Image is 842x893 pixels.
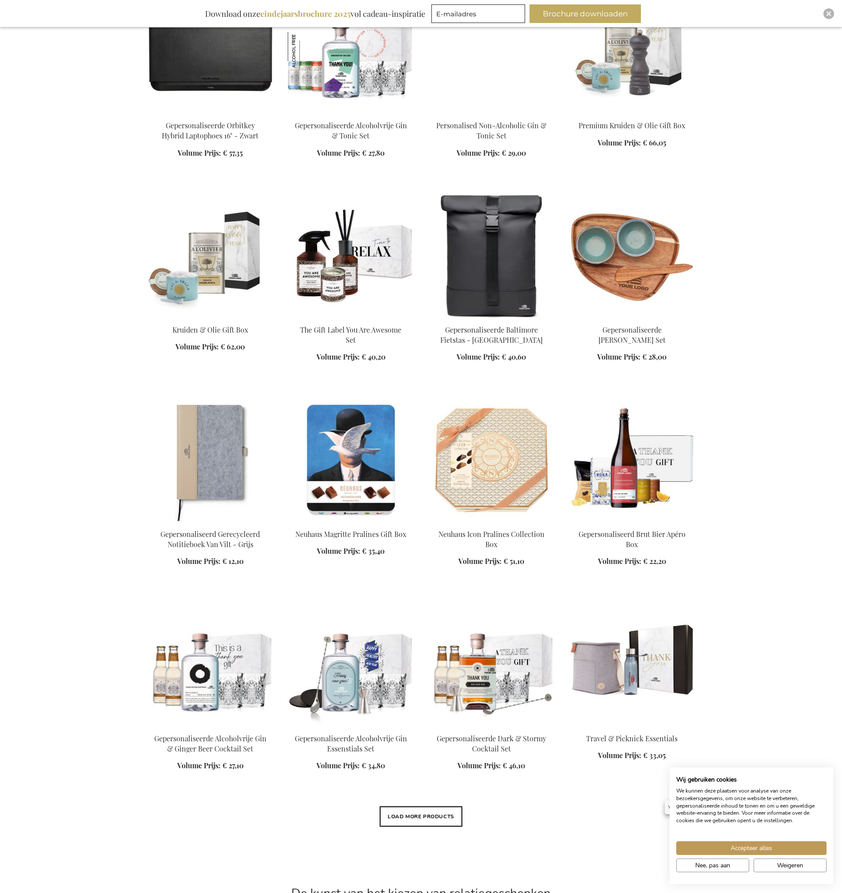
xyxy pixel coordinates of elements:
a: Volume Prijs: € 27,80 [317,148,385,158]
span: € 40,60 [502,352,526,361]
a: Personalised Recycled Felt Notebook - Grey [147,518,274,527]
img: The Gift Label You Are Awesome Set [288,194,414,318]
span: Volume Prijs: [458,556,502,566]
a: Personalised Non-Alcholic Gin Essenstials Set [288,723,414,731]
a: Volume Prijs: € 28,00 [597,352,667,362]
span: € 66,05 [643,138,666,147]
div: Download onze vol cadeau-inspiratie [201,4,429,23]
img: Personalised Baltimore Bike Bag - Black [428,194,555,318]
a: Personalised Baltimore Bike Bag - Black [428,314,555,322]
a: Gepersonaliseerde [PERSON_NAME] Set [598,325,666,345]
img: Gepersonaliseerde Nomimono Tapas Set [569,194,695,318]
a: The Gift Label You Are Awesome Set [288,314,414,322]
img: Personalised Champagne Beer Apero Box [569,398,695,522]
span: Volume Prijs: [317,148,360,157]
img: Neuhaus Magritte Pralines Gift Box [288,398,414,522]
span: € 34,80 [362,761,385,770]
span: Volume Prijs: [178,148,221,157]
span: € 35,40 [362,546,385,556]
a: Volume Prijs: € 62,00 [175,342,245,352]
a: Neuhaus Magritte Pralines Gift Box [288,518,414,527]
a: Gepersonaliseerde Alcoholvrije Gin & Ginger Beer Cocktail Set [154,734,267,753]
a: Volume Prijs: € 33,05 [598,751,666,761]
button: Alle cookies weigeren [754,859,827,872]
a: Volume Prijs: € 34,80 [316,761,385,771]
a: Premium Kruiden & Olie Gift Box [569,110,695,118]
a: Personalised Orbitkey Hybrid Laptop Sleeve 16" - Black Gepersonaliseerde Orbitkey Hybrid Laptopho... [147,110,274,118]
button: Pas cookie voorkeuren aan [676,859,749,872]
img: Neuhaus Icon Pralines Collection Box - Exclusive Business Gifts [428,398,555,522]
button: Brochure downloaden [530,4,641,23]
span: € 27,80 [362,148,385,157]
img: Close [826,11,831,16]
a: Neuhaus Icon Pralines Collection Box - Exclusive Business Gifts [428,518,555,527]
a: Kruiden & Olie Gift Box [147,314,274,322]
button: Load More Products [380,806,462,827]
span: Weigeren [777,861,803,870]
form: marketing offers and promotions [431,4,528,26]
img: Gepersonaliseerde Alcoholvrije Gin & Tonic Set [288,32,326,70]
a: Volume Prijs: € 40,60 [457,352,526,362]
span: € 28,00 [642,352,667,361]
a: Gepersonaliseerde Baltimore Fietstas - [GEOGRAPHIC_DATA] [440,325,543,345]
a: Kruiden & Olie Gift Box [172,325,248,334]
span: Volume Prijs: [177,761,221,770]
span: € 57,35 [223,148,243,157]
a: Gepersonaliseerde Alcoholvrije Gin Essenstials Set [295,734,407,753]
a: Personalised Champagne Beer Apero Box [569,518,695,527]
img: Personalised Non-Alcholic Gin Essenstials Set [288,602,414,726]
span: Volume Prijs: [317,546,360,556]
a: Personalised Non-alcoholc Gin & Ginger Beer Set [147,723,274,731]
a: Gepersonaliseerd Brut Bier Apéro Box [579,529,686,549]
a: Travel & Picknick Essentials [586,734,678,743]
a: Volume Prijs: € 66,05 [598,138,666,148]
span: Volume Prijs: [177,556,221,566]
a: Travel & Picknick Essentials [569,723,695,731]
img: Kruiden & Olie Gift Box [147,194,274,318]
p: We kunnen deze plaatsen voor analyse van onze bezoekersgegevens, om onze website te verbeteren, g... [676,787,827,824]
b: eindejaarsbrochure 2025 [260,8,351,19]
a: Personalised Non-Alcoholic Gin & Tonic Set [436,121,546,140]
a: Neuhaus Icon Pralines Collection Box [438,529,545,549]
img: Personalised Recycled Felt Notebook - Grey [147,398,274,522]
span: € 12,10 [222,556,244,566]
a: Gepersonaliseerde Dark & Stormy Cocktail Set [437,734,546,753]
a: Personalised Dark & Stormy Cocktail Set [428,723,555,731]
a: Volume Prijs: € 35,40 [317,546,385,556]
a: Gepersonaliseerd Gerecycleerd Notitieboek Van Vilt - Grijs [160,529,260,549]
div: Close [823,8,834,19]
span: € 40,20 [362,352,385,361]
a: Volume Prijs: € 29,00 [457,148,526,158]
a: Neuhaus Magritte Pralines Gift Box [295,529,406,539]
a: Volume Prijs: € 27,10 [177,761,244,771]
span: € 22,20 [643,556,666,566]
span: Volume Prijs: [598,751,641,760]
span: € 33,05 [643,751,666,760]
span: Accepteer alles [731,843,772,853]
span: Volume Prijs: [457,148,500,157]
a: Volume Prijs: € 51,10 [458,556,524,567]
a: Premium Kruiden & Olie Gift Box [579,121,685,130]
button: Accepteer alle cookies [676,841,827,855]
img: Personalised Dark & Stormy Cocktail Set [428,602,555,726]
img: Travel & Picknick Essentials [569,602,695,726]
a: Personalised Non-Alcoholic Gin & Tonic Set Personalised Non-Alcoholic Gin & Tonic Set [428,110,555,118]
span: Volume Prijs: [597,352,640,361]
input: E-mailadres [431,4,525,23]
a: Gepersonaliseerde Alcoholvrije Gin & Tonic Set Gepersonaliseerde Alcoholvrije Gin & Tonic Set Gep... [288,110,414,118]
img: Personalised Non-alcoholc Gin & Ginger Beer Set [147,602,274,726]
a: Volume Prijs: € 22,20 [598,556,666,567]
a: The Gift Label You Are Awesome Set [300,325,401,345]
a: Volume Prijs: € 12,10 [177,556,244,567]
span: € 27,10 [222,761,244,770]
h2: Wij gebruiken cookies [676,776,827,784]
span: € 51,10 [503,556,524,566]
span: Volume Prijs: [316,352,360,361]
span: Nee, pas aan [695,861,730,870]
span: Volume Prijs: [598,138,641,147]
a: Gepersonaliseerde Nomimono Tapas Set [569,314,695,322]
a: Volume Prijs: € 40,20 [316,352,385,362]
span: Volume Prijs: [457,352,500,361]
span: Volume Prijs: [175,342,219,351]
span: Volume Prijs: [457,761,501,770]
